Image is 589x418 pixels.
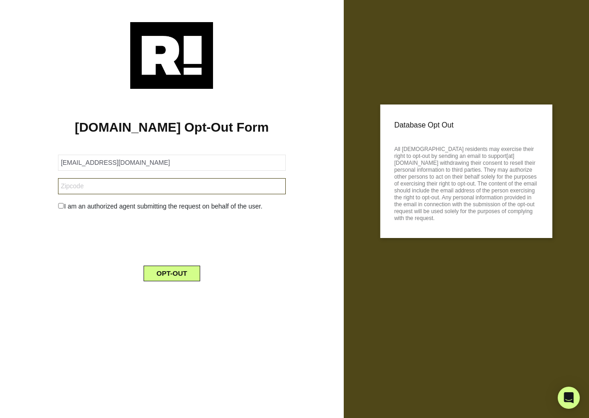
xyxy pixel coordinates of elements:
[394,143,538,222] p: All [DEMOGRAPHIC_DATA] residents may exercise their right to opt-out by sending an email to suppo...
[14,120,330,135] h1: [DOMAIN_NAME] Opt-Out Form
[58,155,285,171] input: Email Address
[58,178,285,194] input: Zipcode
[394,118,538,132] p: Database Opt Out
[51,202,292,211] div: I am an authorized agent submitting the request on behalf of the user.
[102,219,242,255] iframe: reCAPTCHA
[130,22,213,89] img: Retention.com
[144,266,200,281] button: OPT-OUT
[558,387,580,409] div: Open Intercom Messenger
